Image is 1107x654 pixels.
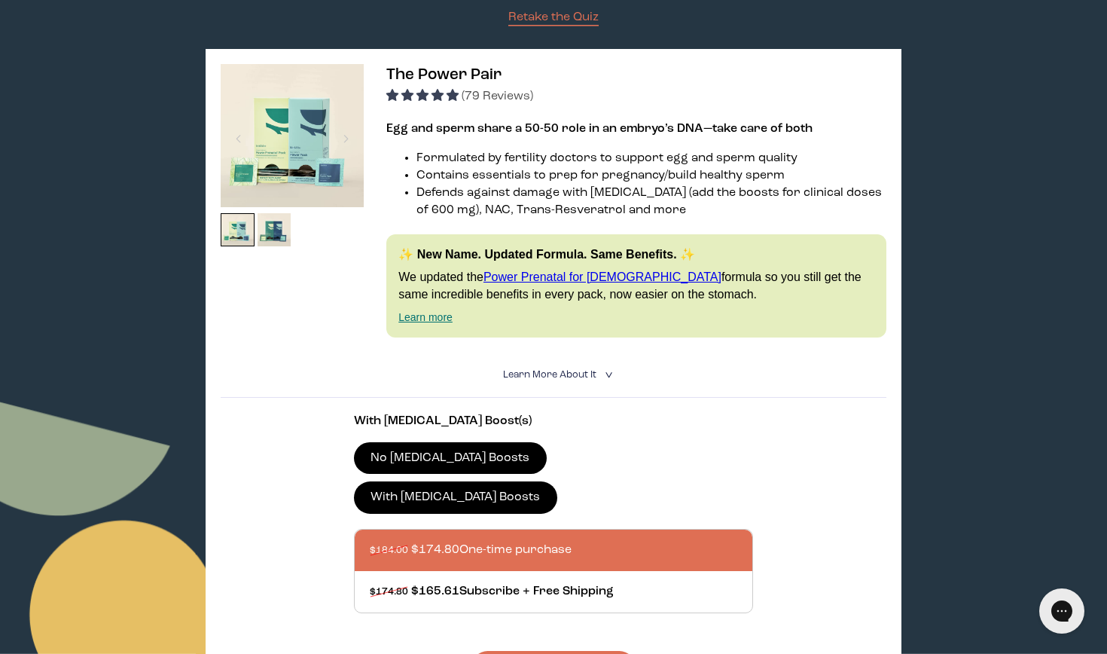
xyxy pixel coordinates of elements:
[416,185,886,219] li: Defends against damage with [MEDICAL_DATA] (add the boosts for clinical doses of 600 mg), NAC, Tr...
[221,64,364,207] img: thumbnail image
[386,67,502,83] span: The Power Pair
[398,311,453,323] a: Learn more
[503,368,604,382] summary: Learn More About it <
[386,123,813,135] strong: Egg and sperm share a 50-50 role in an embryo’s DNA—take care of both
[354,481,557,513] label: With [MEDICAL_DATA] Boosts
[354,442,547,474] label: No [MEDICAL_DATA] Boosts
[386,90,462,102] span: 4.92 stars
[354,413,753,430] p: With [MEDICAL_DATA] Boost(s)
[508,9,599,26] a: Retake the Quiz
[398,269,874,303] p: We updated the formula so you still get the same incredible benefits in every pack, now easier on...
[221,213,255,247] img: thumbnail image
[483,270,721,283] a: Power Prenatal for [DEMOGRAPHIC_DATA]
[508,11,599,23] span: Retake the Quiz
[258,213,291,247] img: thumbnail image
[416,167,886,185] li: Contains essentials to prep for pregnancy/build healthy sperm
[462,90,533,102] span: (79 Reviews)
[416,150,886,167] li: Formulated by fertility doctors to support egg and sperm quality
[600,371,614,379] i: <
[503,370,596,380] span: Learn More About it
[1032,583,1092,639] iframe: Gorgias live chat messenger
[398,248,695,261] strong: ✨ New Name. Updated Formula. Same Benefits. ✨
